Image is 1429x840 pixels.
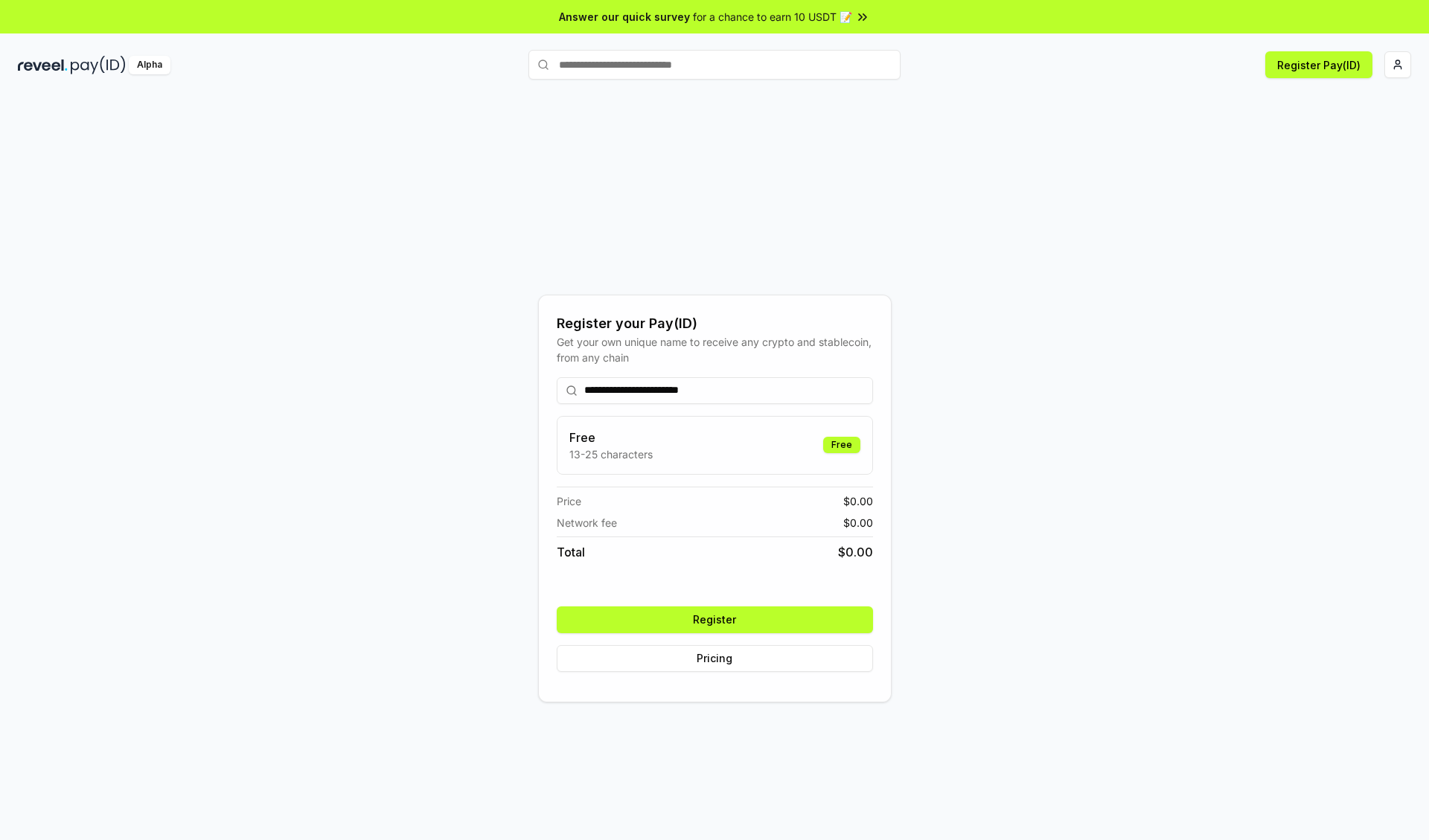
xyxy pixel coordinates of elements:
[71,56,126,74] img: pay_id
[18,56,68,74] img: reveel_dark
[823,437,860,453] div: Free
[557,606,873,633] button: Register
[838,543,873,561] span: $ 0.00
[569,429,653,446] h3: Free
[569,446,653,462] p: 13-25 characters
[557,334,873,365] div: Get your own unique name to receive any crypto and stablecoin, from any chain
[557,313,873,334] div: Register your Pay(ID)
[557,493,581,509] span: Price
[1265,51,1372,78] button: Register Pay(ID)
[693,9,852,25] span: for a chance to earn 10 USDT 📝
[843,493,873,509] span: $ 0.00
[559,9,690,25] span: Answer our quick survey
[557,515,617,530] span: Network fee
[557,645,873,672] button: Pricing
[557,543,585,561] span: Total
[129,56,170,74] div: Alpha
[843,515,873,530] span: $ 0.00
